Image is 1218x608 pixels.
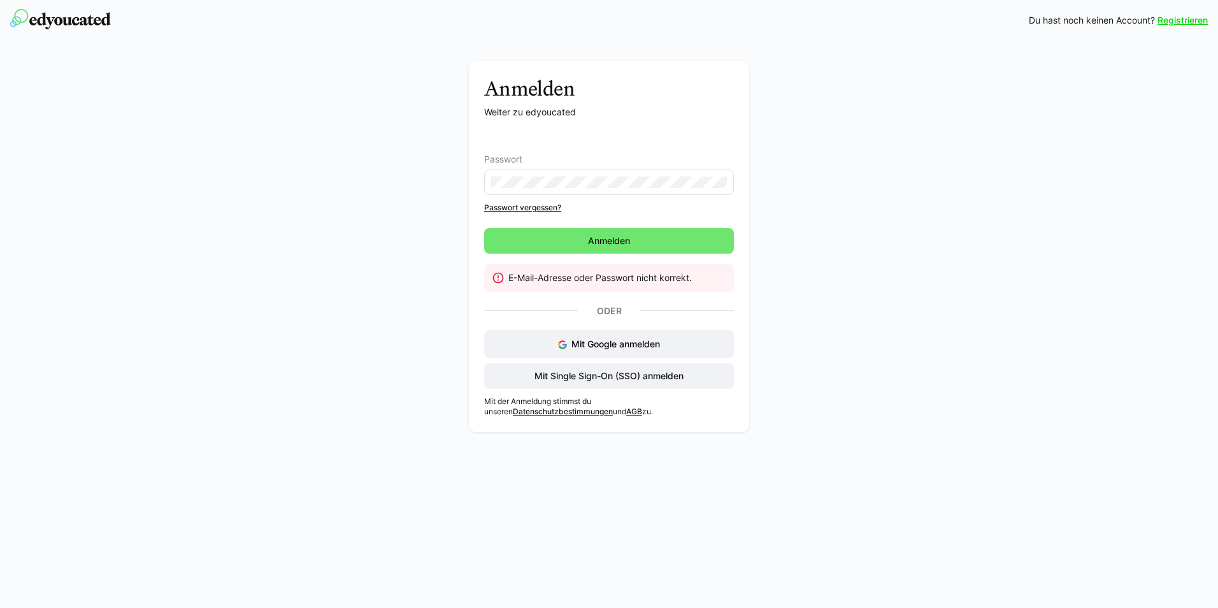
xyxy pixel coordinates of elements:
[1029,14,1155,27] span: Du hast noch keinen Account?
[586,235,632,247] span: Anmelden
[1157,14,1208,27] a: Registrieren
[484,396,734,417] p: Mit der Anmeldung stimmst du unseren und zu.
[484,76,734,101] h3: Anmelden
[533,370,685,382] span: Mit Single Sign-On (SSO) anmelden
[513,407,613,416] a: Datenschutzbestimmungen
[484,203,734,213] a: Passwort vergessen?
[484,363,734,389] button: Mit Single Sign-On (SSO) anmelden
[578,302,640,320] p: Oder
[10,9,111,29] img: edyoucated
[484,154,522,164] span: Passwort
[484,330,734,358] button: Mit Google anmelden
[484,228,734,254] button: Anmelden
[626,407,642,416] a: AGB
[484,106,734,119] p: Weiter zu edyoucated
[571,338,660,349] span: Mit Google anmelden
[508,271,724,284] div: E-Mail-Adresse oder Passwort nicht korrekt.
